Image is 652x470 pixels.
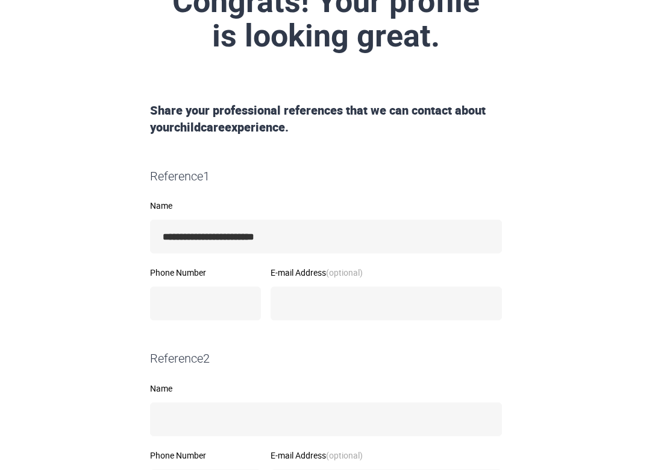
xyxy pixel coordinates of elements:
[271,267,363,278] span: E-mail Address
[150,202,502,210] label: Name
[326,449,363,461] strong: (optional)
[145,168,507,185] div: Reference 1
[271,449,363,461] span: E-mail Address
[145,350,507,367] div: Reference 2
[150,451,261,460] label: Phone Number
[150,384,502,393] label: Name
[150,268,261,277] label: Phone Number
[145,102,507,136] div: Share your professional references that we can contact about your childcare experience.
[326,267,363,278] strong: (optional)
